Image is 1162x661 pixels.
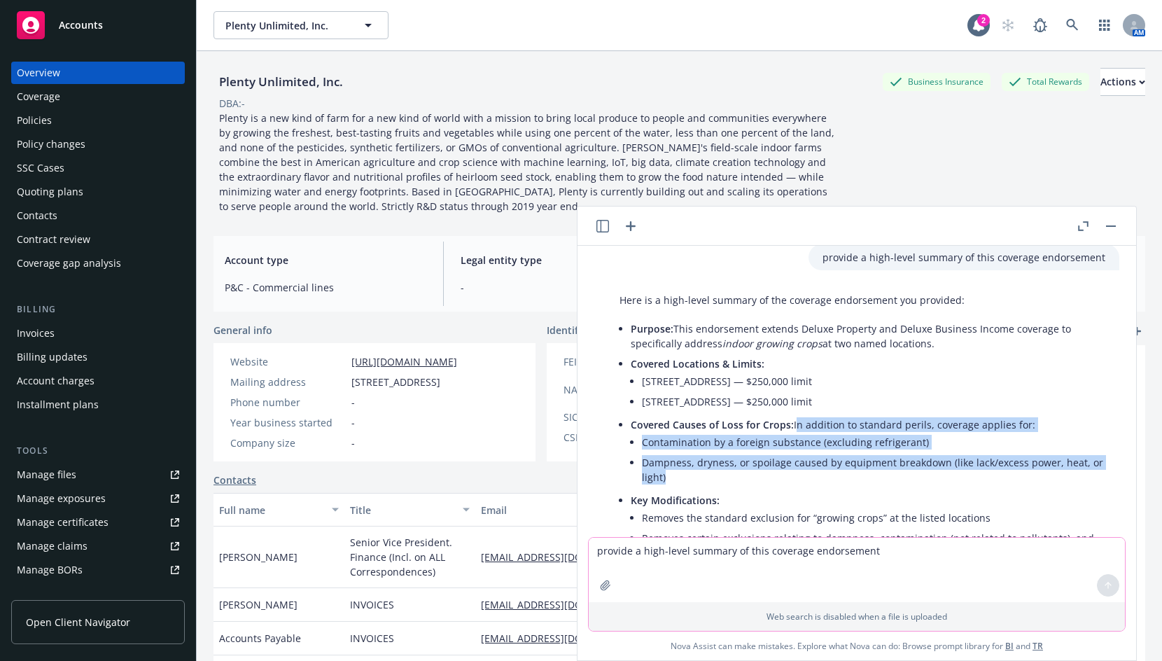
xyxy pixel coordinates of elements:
li: [STREET_ADDRESS] — $250,000 limit [642,391,1105,412]
a: SSC Cases [11,157,185,179]
div: Manage files [17,464,76,486]
a: Account charges [11,370,185,392]
span: Covered Causes of Loss for Crops: [631,418,794,431]
a: Contacts [11,204,185,227]
div: Business Insurance [883,73,990,90]
div: FEIN [563,354,679,369]
span: - [351,415,355,430]
p: Web search is disabled when a file is uploaded [597,611,1116,622]
div: Policy changes [17,133,85,155]
button: Full name [213,493,344,527]
span: Accounts [59,20,103,31]
a: Report a Bug [1026,11,1054,39]
span: Plenty Unlimited, Inc. [225,18,346,33]
div: 2 [977,13,990,25]
div: Actions [1100,69,1145,95]
li: Contamination by a foreign substance (excluding refrigerant) [642,432,1105,452]
div: Quoting plans [17,181,83,203]
button: Email [475,493,694,527]
span: Plenty is a new kind of farm for a new kind of world with a mission to bring local produce to peo... [219,111,837,213]
button: Plenty Unlimited, Inc. [213,11,388,39]
a: [EMAIL_ADDRESS][DOMAIN_NAME] [481,598,656,611]
div: CSLB [563,430,679,445]
div: Summary of insurance [17,583,123,605]
div: Billing updates [17,346,87,368]
span: Identifiers [547,323,596,338]
a: Search [1058,11,1086,39]
span: Purpose: [631,322,673,335]
a: add [1128,323,1145,340]
a: Policies [11,109,185,132]
div: Manage BORs [17,559,83,581]
a: Policy changes [11,133,185,155]
span: - [461,280,662,295]
div: DBA: - [219,96,245,111]
li: [STREET_ADDRESS] — $250,000 limit [642,371,1105,391]
span: INVOICES [350,631,394,646]
span: [PERSON_NAME] [219,550,297,564]
div: Manage certificates [17,511,108,534]
a: Overview [11,62,185,84]
span: P&C - Commercial lines [225,280,426,295]
span: INVOICES [350,597,394,612]
p: provide a high-level summary of this coverage endorsement [822,250,1105,265]
span: - [351,436,355,450]
div: Installment plans [17,394,99,416]
span: General info [213,323,272,338]
span: Nova Assist can make mistakes. Explore what Nova can do: Browse prompt library for and [671,632,1043,660]
div: Invoices [17,322,55,345]
span: [STREET_ADDRESS] [351,375,440,389]
li: Dampness, dryness, or spoilage caused by equipment breakdown (like lack/excess power, heat, or li... [642,452,1105,487]
div: Title [350,503,454,517]
a: Manage files [11,464,185,486]
a: Manage BORs [11,559,185,581]
a: Accounts [11,6,185,45]
span: Account type [225,253,426,267]
div: SIC code [563,410,679,424]
li: This endorsement extends Deluxe Property and Deluxe Business Income coverage to specifically addr... [631,319,1105,354]
div: Tools [11,444,185,458]
a: Quoting plans [11,181,185,203]
div: Overview [17,62,60,84]
li: Removes certain exclusions relating to dampness, contamination (not related to pollutants), and p... [642,528,1105,563]
a: Summary of insurance [11,583,185,605]
div: SSC Cases [17,157,64,179]
div: Coverage gap analysis [17,252,121,274]
span: Accounts Payable [219,631,301,646]
span: [PERSON_NAME] [219,597,297,612]
span: Legal entity type [461,253,662,267]
div: Account charges [17,370,94,392]
div: Website [230,354,346,369]
a: Manage claims [11,535,185,557]
a: Billing updates [11,346,185,368]
a: [URL][DOMAIN_NAME] [351,355,457,368]
div: Policies [17,109,52,132]
div: NAICS [563,382,679,397]
li: Removes the standard exclusion for “growing crops” at the listed locations [642,508,1105,528]
div: Plenty Unlimited, Inc. [213,73,349,91]
em: indoor growing crops [722,337,822,350]
span: Senior Vice President. Finance (Incl. on ALL Correspondences) [350,535,470,579]
a: Installment plans [11,394,185,416]
div: Mailing address [230,375,346,389]
a: Manage certificates [11,511,185,534]
a: Start snowing [994,11,1022,39]
div: Phone number [230,395,346,410]
a: Contract review [11,228,185,251]
a: [EMAIL_ADDRESS][DOMAIN_NAME] [481,632,656,645]
span: Manage exposures [11,487,185,510]
span: Open Client Navigator [26,615,130,629]
button: Actions [1100,68,1145,96]
div: Manage exposures [17,487,106,510]
div: Contract review [17,228,90,251]
a: [EMAIL_ADDRESS][DOMAIN_NAME] [481,550,656,564]
div: Full name [219,503,323,517]
div: Coverage [17,85,60,108]
a: Invoices [11,322,185,345]
a: Switch app [1091,11,1119,39]
a: BI [1005,640,1014,652]
div: Contacts [17,204,57,227]
div: Manage claims [17,535,87,557]
li: In addition to standard perils, coverage applies for: [631,415,1105,490]
p: Here is a high-level summary of the coverage endorsement you provided: [619,293,1105,307]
